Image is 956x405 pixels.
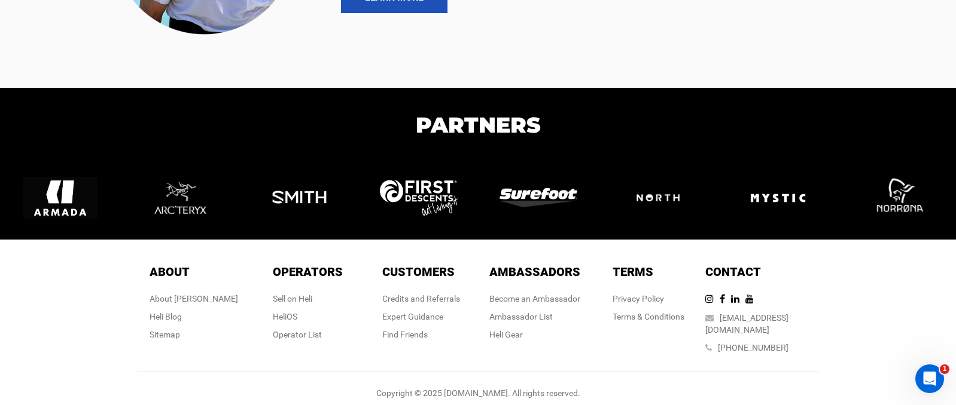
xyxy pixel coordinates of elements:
[940,364,949,374] span: 1
[382,294,460,303] a: Credits and Referrals
[137,387,819,399] div: Copyright © 2025 [DOMAIN_NAME]. All rights reserved.
[619,177,697,218] img: logo
[382,329,460,340] div: Find Friends
[150,293,238,305] div: About [PERSON_NAME]
[489,265,580,279] span: Ambassadors
[142,161,217,235] img: logo
[489,294,580,303] a: Become an Ambassador
[705,265,761,279] span: Contact
[718,343,788,352] a: [PHONE_NUMBER]
[262,161,337,235] img: logo
[150,265,190,279] span: About
[382,265,455,279] span: Customers
[380,180,458,216] img: logo
[489,311,580,323] div: Ambassador List
[150,329,238,340] div: Sitemap
[273,312,297,321] a: HeliOS
[382,312,443,321] a: Expert Guidance
[23,161,98,235] img: logo
[150,312,182,321] a: Heli Blog
[915,364,944,393] iframe: Intercom live chat
[273,329,343,340] div: Operator List
[613,265,653,279] span: Terms
[860,161,935,235] img: logo
[273,293,343,305] div: Sell on Heli
[705,313,788,335] a: [EMAIL_ADDRESS][DOMAIN_NAME]
[741,161,815,235] img: logo
[489,330,523,339] a: Heli Gear
[613,312,684,321] a: Terms & Conditions
[273,265,343,279] span: Operators
[500,188,577,207] img: logo
[613,294,664,303] a: Privacy Policy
